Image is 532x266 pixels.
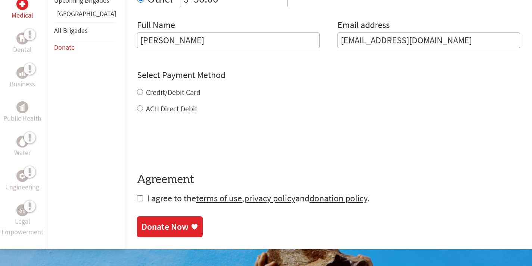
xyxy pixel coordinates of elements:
[137,216,203,237] a: Donate Now
[19,103,25,111] img: Public Health
[137,33,320,48] input: Enter Full Name
[137,69,520,81] h4: Select Payment Method
[12,10,33,21] p: Medical
[196,192,242,204] a: terms of use
[54,22,116,39] li: All Brigades
[147,192,370,204] span: I agree to the , and .
[146,104,197,113] label: ACH Direct Debit
[19,70,25,76] img: Business
[16,101,28,113] div: Public Health
[6,170,39,192] a: EngineeringEngineering
[14,136,31,158] a: WaterWater
[19,173,25,179] img: Engineering
[16,170,28,182] div: Engineering
[3,113,41,124] p: Public Health
[3,101,41,124] a: Public HealthPublic Health
[19,137,25,146] img: Water
[1,216,43,237] p: Legal Empowerment
[146,87,200,97] label: Credit/Debit Card
[6,182,39,192] p: Engineering
[10,67,35,89] a: BusinessBusiness
[141,221,189,233] div: Donate Now
[57,9,116,18] a: [GEOGRAPHIC_DATA]
[137,129,251,158] iframe: reCAPTCHA
[13,44,32,55] p: Dental
[309,192,367,204] a: donation policy
[54,9,116,22] li: Guatemala
[19,35,25,42] img: Dental
[14,148,31,158] p: Water
[137,19,175,33] label: Full Name
[1,204,43,237] a: Legal EmpowermentLegal Empowerment
[54,26,88,35] a: All Brigades
[16,204,28,216] div: Legal Empowerment
[337,19,390,33] label: Email address
[16,136,28,148] div: Water
[13,33,32,55] a: DentalDental
[244,192,295,204] a: privacy policy
[54,39,116,56] li: Donate
[19,208,25,213] img: Legal Empowerment
[16,67,28,79] div: Business
[19,1,25,7] img: Medical
[337,33,520,48] input: Your Email
[54,43,75,52] a: Donate
[16,33,28,44] div: Dental
[10,79,35,89] p: Business
[137,173,520,186] h4: Agreement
